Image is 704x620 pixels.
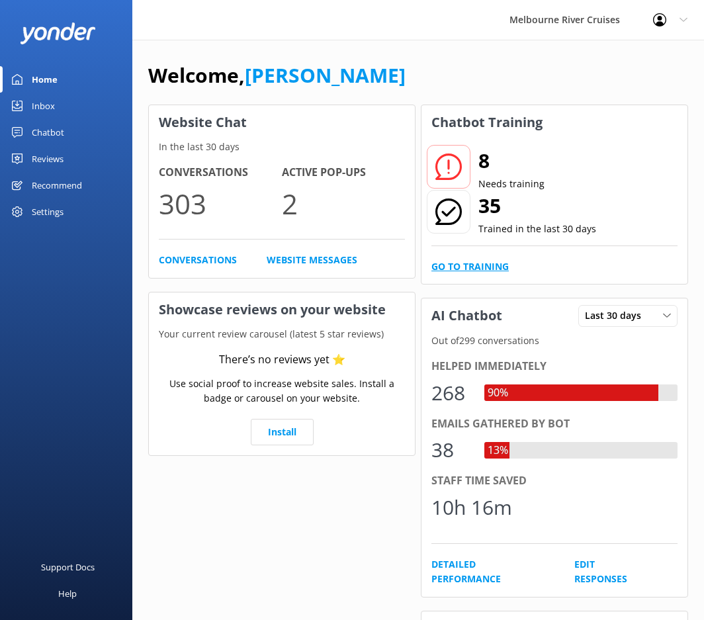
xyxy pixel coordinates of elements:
[41,554,95,580] div: Support Docs
[421,105,552,140] h3: Chatbot Training
[32,172,82,199] div: Recommend
[159,164,282,181] h4: Conversations
[32,66,58,93] div: Home
[431,557,545,587] a: Detailed Performance
[431,434,471,466] div: 38
[20,22,96,44] img: yonder-white-logo.png
[32,146,64,172] div: Reviews
[431,259,509,274] a: Go to Training
[431,492,512,523] div: 10h 16m
[159,181,282,226] p: 303
[574,557,648,587] a: Edit Responses
[148,60,406,91] h1: Welcome,
[149,327,415,341] p: Your current review carousel (latest 5 star reviews)
[484,442,511,459] div: 13%
[32,119,64,146] div: Chatbot
[282,164,405,181] h4: Active Pop-ups
[219,351,345,369] div: There’s no reviews yet ⭐
[421,333,687,348] p: Out of 299 conversations
[149,140,415,154] p: In the last 30 days
[585,308,649,323] span: Last 30 days
[431,377,471,409] div: 268
[159,376,405,406] p: Use social proof to increase website sales. Install a badge or carousel on your website.
[267,253,357,267] a: Website Messages
[478,145,545,177] h2: 8
[245,62,406,89] a: [PERSON_NAME]
[32,199,64,225] div: Settings
[478,190,596,222] h2: 35
[431,416,678,433] div: Emails gathered by bot
[484,384,511,402] div: 90%
[149,105,415,140] h3: Website Chat
[159,253,237,267] a: Conversations
[282,181,405,226] p: 2
[421,298,512,333] h3: AI Chatbot
[478,177,545,191] p: Needs training
[431,358,678,375] div: Helped immediately
[251,419,314,445] a: Install
[478,222,596,236] p: Trained in the last 30 days
[431,472,678,490] div: Staff time saved
[58,580,77,607] div: Help
[32,93,55,119] div: Inbox
[149,292,415,327] h3: Showcase reviews on your website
